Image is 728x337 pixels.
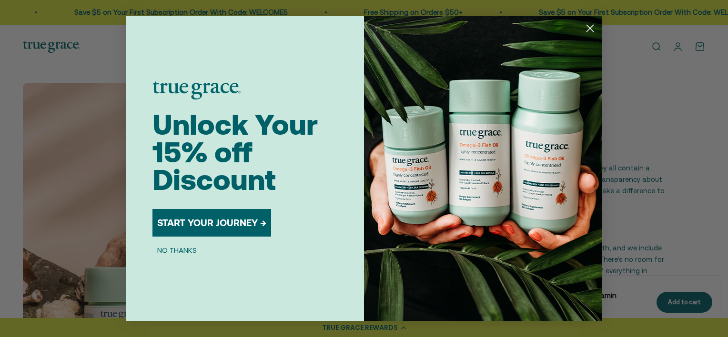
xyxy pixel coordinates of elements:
img: logo placeholder [152,81,241,99]
button: NO THANKS [152,244,202,256]
button: START YOUR JOURNEY → [152,209,271,237]
img: 098727d5-50f8-4f9b-9554-844bb8da1403.jpeg [364,16,602,321]
span: Unlock Your 15% off Discount [152,108,318,196]
button: Close dialog [582,20,598,37]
